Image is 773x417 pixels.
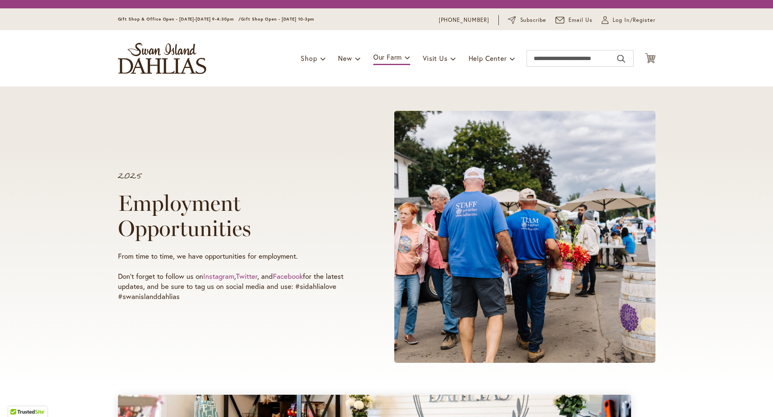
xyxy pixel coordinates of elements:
span: Gift Shop Open - [DATE] 10-3pm [241,16,314,22]
a: store logo [118,43,206,74]
a: Email Us [556,16,592,24]
a: Facebook [273,271,303,281]
span: Gift Shop & Office Open - [DATE]-[DATE] 9-4:30pm / [118,16,241,22]
span: Help Center [469,54,507,63]
p: From time to time, we have opportunities for employment. [118,251,362,261]
span: Subscribe [520,16,547,24]
span: Log In/Register [613,16,655,24]
a: Twitter [236,271,257,281]
a: Log In/Register [602,16,655,24]
a: Subscribe [508,16,546,24]
h1: Employment Opportunities [118,191,362,241]
span: Email Us [569,16,592,24]
p: 2025 [118,172,362,181]
span: Shop [301,54,317,63]
p: Don’t forget to follow us on , , and for the latest updates, and be sure to tag us on social medi... [118,271,362,302]
span: Visit Us [423,54,447,63]
a: Instagram [203,271,234,281]
span: New [338,54,352,63]
span: Our Farm [373,52,402,61]
a: [PHONE_NUMBER] [439,16,490,24]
